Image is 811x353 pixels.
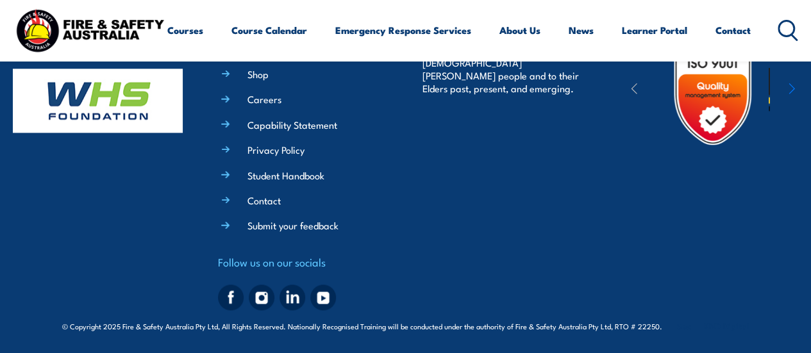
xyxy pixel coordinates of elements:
span: © Copyright 2025 Fire & Safety Australia Pty Ltd, All Rights Reserved. Nationally Recognised Trai... [62,320,749,332]
a: Emergency Response Services [335,15,471,45]
a: Submit your feedback [247,218,339,232]
a: Capability Statement [247,118,337,131]
a: Contact [247,193,281,207]
a: KND Digital [704,319,749,332]
a: Contact [715,15,751,45]
a: Course Calendar [231,15,307,45]
a: Privacy Policy [247,143,305,156]
a: News [569,15,594,45]
a: Student Handbook [247,168,324,182]
img: Untitled design (19) [656,34,769,146]
a: Courses [167,15,203,45]
a: Learner Portal [622,15,687,45]
a: Careers [247,92,281,106]
a: Shop [247,67,269,81]
img: whs-logo-footer [13,69,183,133]
span: Site: [677,321,749,331]
a: About Us [499,15,540,45]
h4: Follow us on our socials [218,253,389,271]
